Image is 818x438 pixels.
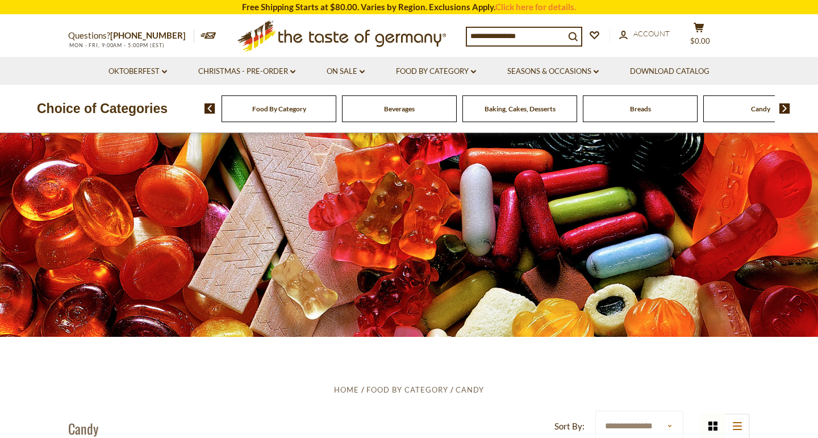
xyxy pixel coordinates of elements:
a: Beverages [384,105,415,113]
h1: Candy [68,420,98,437]
a: Click here for details. [495,2,576,12]
img: next arrow [779,103,790,114]
a: Food By Category [366,385,448,394]
span: MON - FRI, 9:00AM - 5:00PM (EST) [68,42,165,48]
label: Sort By: [554,419,585,433]
a: Seasons & Occasions [507,65,599,78]
a: Baking, Cakes, Desserts [485,105,556,113]
a: Candy [456,385,484,394]
a: Christmas - PRE-ORDER [198,65,295,78]
a: Breads [630,105,651,113]
a: Account [619,28,670,40]
a: Download Catalog [630,65,710,78]
a: Food By Category [396,65,476,78]
a: Food By Category [252,105,306,113]
img: previous arrow [204,103,215,114]
p: Questions? [68,28,194,43]
a: On Sale [327,65,365,78]
span: Account [633,29,670,38]
button: $0.00 [682,22,716,51]
a: Candy [751,105,770,113]
a: Home [334,385,359,394]
span: $0.00 [690,36,710,45]
a: [PHONE_NUMBER] [110,30,186,40]
a: Oktoberfest [108,65,167,78]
